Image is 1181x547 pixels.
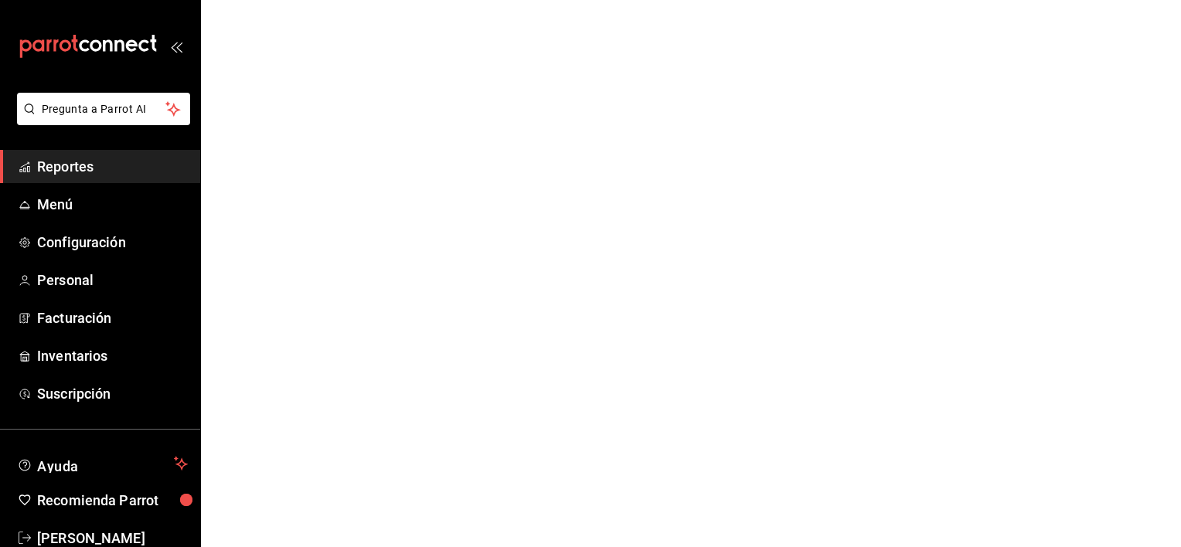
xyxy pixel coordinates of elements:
[17,93,190,125] button: Pregunta a Parrot AI
[170,40,182,53] button: open_drawer_menu
[37,196,73,212] font: Menú
[37,310,111,326] font: Facturación
[37,530,145,546] font: [PERSON_NAME]
[37,386,111,402] font: Suscripción
[42,101,166,117] span: Pregunta a Parrot AI
[37,158,94,175] font: Reportes
[37,272,94,288] font: Personal
[37,492,158,508] font: Recomienda Parrot
[37,348,107,364] font: Inventarios
[37,454,168,473] span: Ayuda
[37,234,126,250] font: Configuración
[11,112,190,128] a: Pregunta a Parrot AI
